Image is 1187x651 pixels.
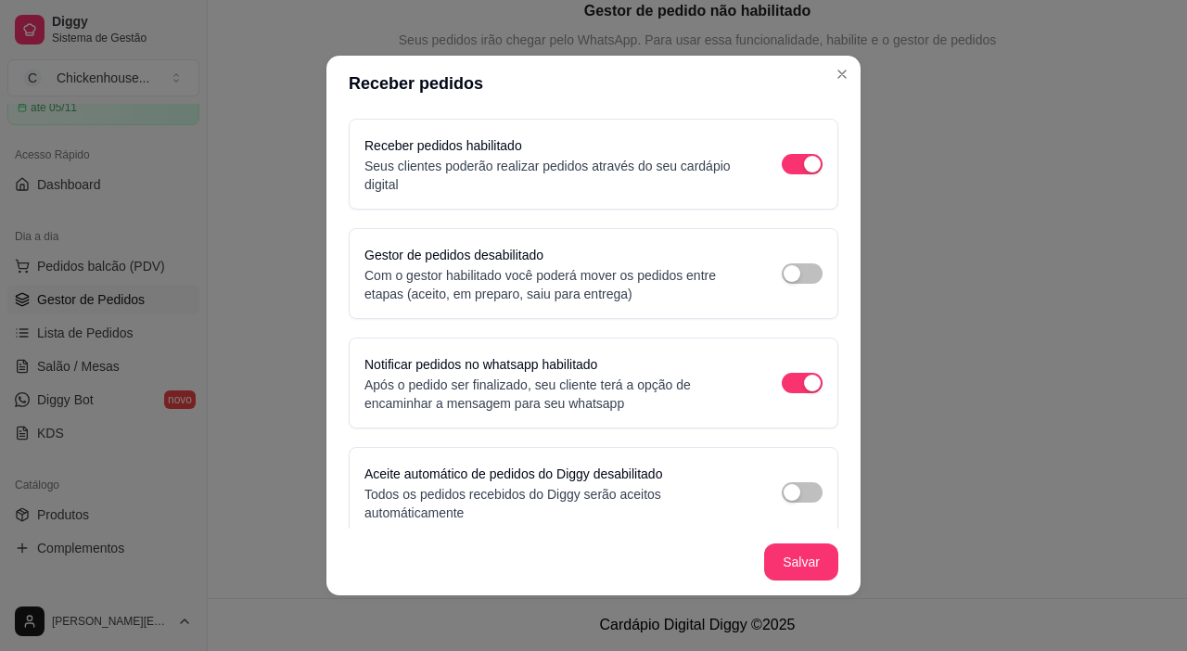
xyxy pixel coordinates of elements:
label: Receber pedidos habilitado [364,138,522,153]
button: Salvar [764,543,838,581]
p: Com o gestor habilitado você poderá mover os pedidos entre etapas (aceito, em preparo, saiu para ... [364,266,745,303]
div: Domínio: [DOMAIN_NAME] [48,48,208,63]
label: Gestor de pedidos desabilitado [364,248,543,262]
img: website_grey.svg [30,48,45,63]
label: Notificar pedidos no whatsapp habilitado [364,357,597,372]
label: Aceite automático de pedidos do Diggy desabilitado [364,466,662,481]
div: Domínio [97,109,142,121]
img: logo_orange.svg [30,30,45,45]
p: Após o pedido ser finalizado, seu cliente terá a opção de encaminhar a mensagem para seu whatsapp [364,376,745,413]
img: tab_keywords_by_traffic_grey.svg [196,108,211,122]
header: Receber pedidos [326,56,861,111]
button: Close [827,59,857,89]
div: Palavras-chave [216,109,298,121]
p: Todos os pedidos recebidos do Diggy serão aceitos automáticamente [364,485,745,522]
div: v 4.0.25 [52,30,91,45]
img: tab_domain_overview_orange.svg [77,108,92,122]
p: Seus clientes poderão realizar pedidos através do seu cardápio digital [364,157,745,194]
